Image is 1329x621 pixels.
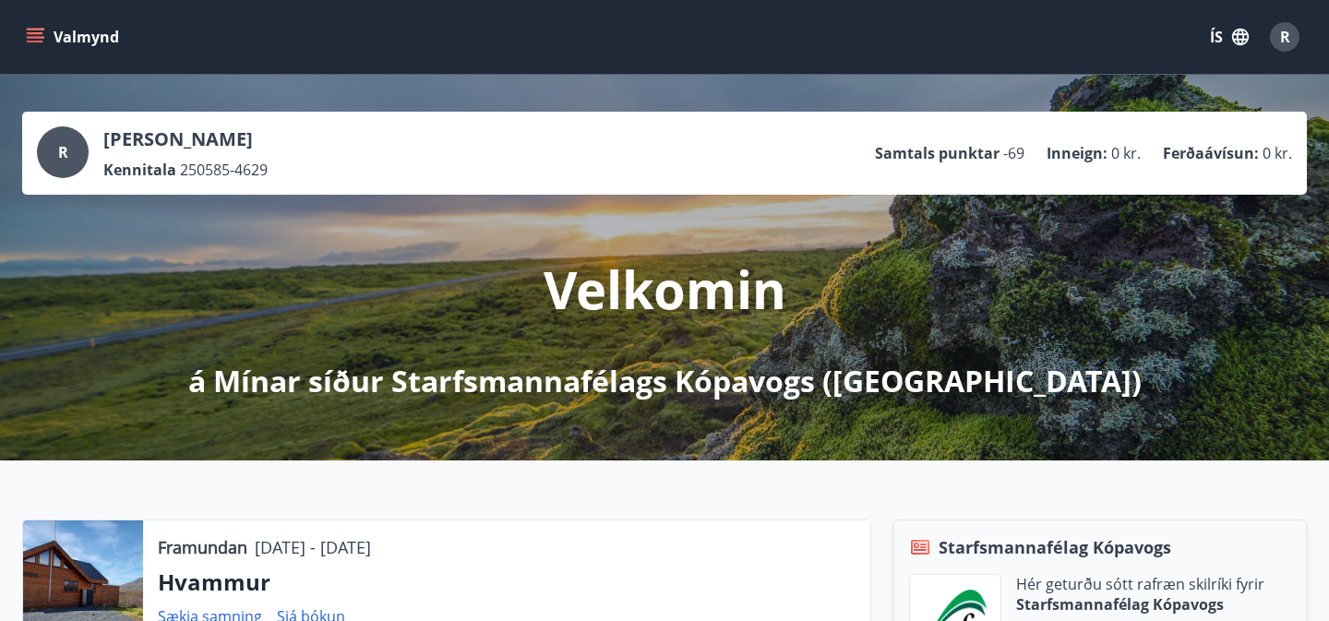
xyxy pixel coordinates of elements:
[158,567,856,598] p: Hvammur
[939,535,1171,559] span: Starfsmannafélag Kópavogs
[875,143,1000,163] p: Samtals punktar
[22,20,126,54] button: menu
[180,160,268,180] span: 250585-4629
[1200,20,1259,54] button: ÍS
[158,535,247,559] p: Framundan
[188,361,1142,401] p: á Mínar síður Starfsmannafélags Kópavogs ([GEOGRAPHIC_DATA])
[103,126,268,152] p: [PERSON_NAME]
[1003,143,1024,163] span: -69
[103,160,176,180] p: Kennitala
[1016,594,1264,615] p: Starfsmannafélag Kópavogs
[1263,143,1292,163] span: 0 kr.
[1047,143,1107,163] p: Inneign :
[58,142,68,162] span: R
[255,535,371,559] p: [DATE] - [DATE]
[544,254,786,324] p: Velkomin
[1280,27,1290,47] span: R
[1163,143,1259,163] p: Ferðaávísun :
[1263,15,1307,59] button: R
[1016,574,1264,594] p: Hér geturðu sótt rafræn skilríki fyrir
[1111,143,1141,163] span: 0 kr.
